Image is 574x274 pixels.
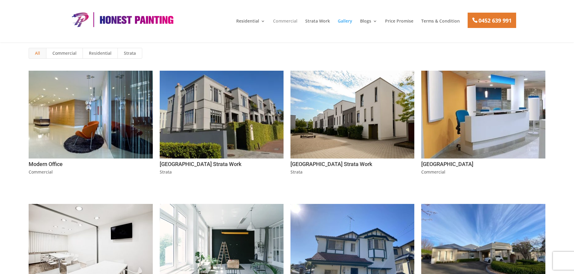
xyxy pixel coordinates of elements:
[305,19,330,29] a: Strata Work
[273,19,297,29] a: Commercial
[160,169,172,175] a: Strata
[160,161,241,167] a: [GEOGRAPHIC_DATA] Strata Work
[360,19,377,29] a: Blogs
[421,71,545,159] img: Sydney South Medical Centre
[29,169,53,175] a: Commercial
[421,19,460,29] a: Terms & Condition
[421,161,473,167] a: [GEOGRAPHIC_DATA]
[29,71,152,159] img: Modern Office
[290,169,303,175] a: Strata
[68,11,176,28] img: Honest Painting
[160,71,284,159] img: Sydney South Townhouse Strata Work
[46,48,83,59] a: Commercial
[29,161,63,167] a: Modern Office
[290,71,414,159] img: Sydney West Townhouse Strata Work
[236,19,265,29] a: Residential
[338,19,352,29] a: Gallery
[29,48,46,59] a: All
[468,13,516,28] a: 0452 639 991
[421,169,445,175] a: Commercial
[118,48,142,59] a: Strata
[83,48,118,59] a: Residential
[290,161,372,167] a: [GEOGRAPHIC_DATA] Strata Work
[385,19,413,29] a: Price Promise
